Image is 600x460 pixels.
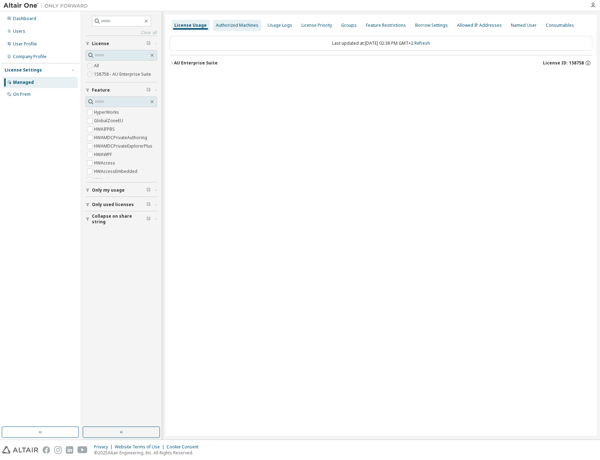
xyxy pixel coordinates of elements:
button: Only used licenses [86,197,157,212]
div: Website Terms of Use [115,444,167,450]
label: 158758 - AU Enterprise Suite [94,70,152,79]
div: Managed [13,80,34,85]
label: HWAIFPBS [94,125,116,133]
button: Collapse on share string [86,211,157,227]
label: All [94,62,100,70]
div: Borrow Settings [415,23,448,28]
button: Feature [86,82,157,98]
a: Clear all [86,30,157,36]
div: Privacy [94,444,115,450]
label: HyperWorks [94,108,120,117]
a: Refresh [414,40,430,46]
div: License Settings [5,67,42,73]
label: HWActivate [94,176,118,184]
button: License [86,36,157,51]
div: On Prem [13,92,31,97]
span: Clear filter [146,216,151,222]
span: License [92,41,109,46]
div: Feature Restrictions [366,23,406,28]
span: Feature [92,87,110,93]
div: AU Enterprise Suite [174,60,218,66]
span: Clear filter [146,187,151,193]
span: Collapse on share string [92,213,146,225]
div: Last updated at: [DATE] 02:38 PM GMT+2 [170,36,592,51]
div: Consumables [546,23,574,28]
span: Clear filter [146,87,151,93]
div: Dashboard [13,16,36,21]
span: Only used licenses [92,202,134,207]
div: License Priority [301,23,332,28]
label: HWAWPF [94,150,113,159]
div: Groups [341,23,357,28]
button: AU Enterprise SuiteLicense ID: 158758 [170,55,592,71]
button: Only my usage [86,182,157,198]
div: Allowed IP Addresses [457,23,502,28]
img: Altair One [4,2,92,9]
span: Clear filter [146,202,151,207]
div: Company Profile [13,54,46,60]
img: linkedin.svg [66,446,73,454]
label: HWAMDCPrivateAuthoring [94,133,149,142]
label: HWAccess [94,159,117,167]
div: Cookie Consent [167,444,203,450]
div: Usage Logs [268,23,292,28]
p: © 2025 Altair Engineering, Inc. All Rights Reserved. [94,450,203,456]
img: youtube.svg [77,446,88,454]
img: facebook.svg [43,446,50,454]
div: User Profile [13,41,37,47]
span: Only my usage [92,187,125,193]
label: GlobalZoneEU [94,117,125,125]
div: License Usage [174,23,207,28]
div: Authorized Machines [216,23,258,28]
label: HWAMDCPrivateExplorerPlus [94,142,154,150]
span: License ID: 158758 [543,60,584,66]
img: instagram.svg [54,446,62,454]
img: altair_logo.svg [2,446,38,454]
span: Clear filter [146,41,151,46]
div: Users [13,29,25,34]
label: HWAccessEmbedded [94,167,139,176]
div: Named User [511,23,537,28]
